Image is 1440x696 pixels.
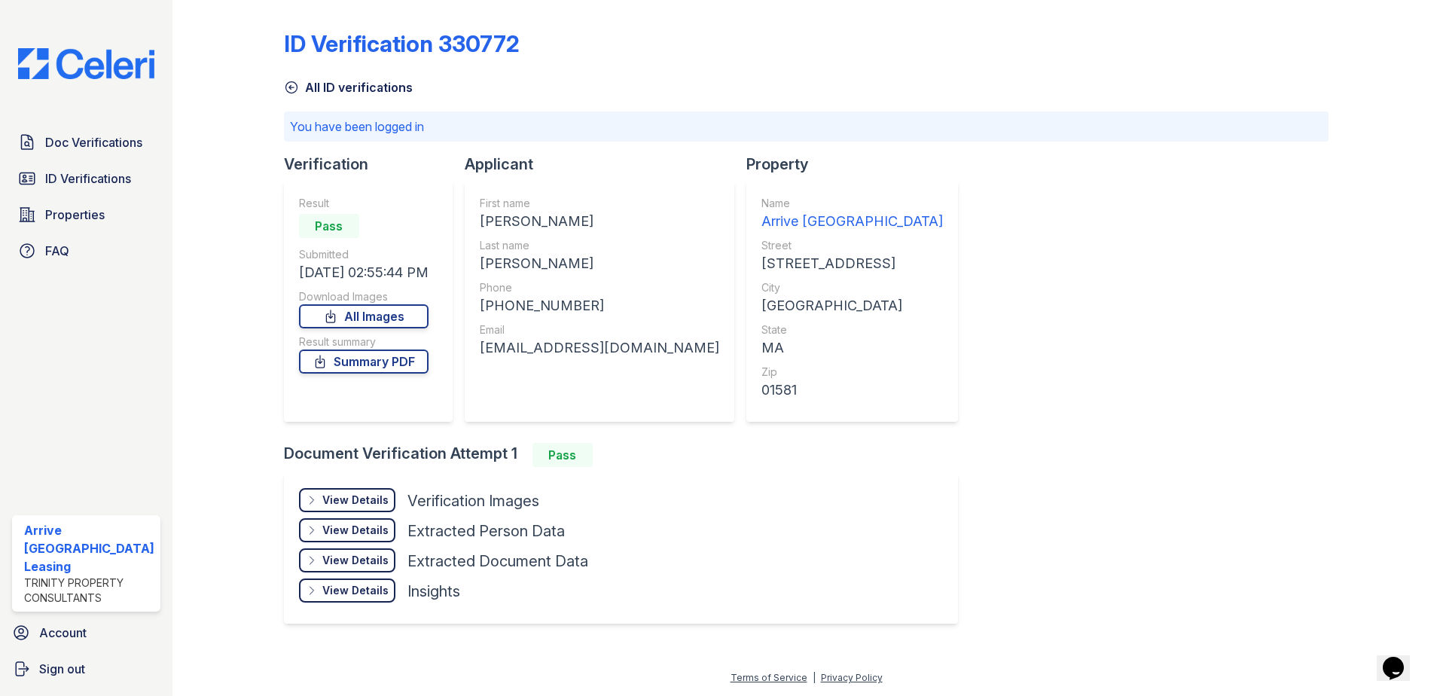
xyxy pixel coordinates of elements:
div: Verification [284,154,465,175]
div: View Details [322,493,389,508]
div: City [761,280,943,295]
div: Last name [480,238,719,253]
p: You have been logged in [290,118,1323,136]
div: Extracted Person Data [407,520,565,542]
span: Properties [45,206,105,224]
div: Insights [407,581,460,602]
div: | [813,672,816,683]
div: State [761,322,943,337]
div: [PERSON_NAME] [480,253,719,274]
div: MA [761,337,943,359]
div: First name [480,196,719,211]
div: Extracted Document Data [407,551,588,572]
span: Sign out [39,660,85,678]
div: Download Images [299,289,429,304]
div: Applicant [465,154,746,175]
iframe: chat widget [1377,636,1425,681]
a: Sign out [6,654,166,684]
div: Zip [761,365,943,380]
span: FAQ [45,242,69,260]
div: View Details [322,553,389,568]
div: View Details [322,523,389,538]
div: Result summary [299,334,429,350]
a: Summary PDF [299,350,429,374]
span: Account [39,624,87,642]
div: Email [480,322,719,337]
a: ID Verifications [12,163,160,194]
img: CE_Logo_Blue-a8612792a0a2168367f1c8372b55b34899dd931a85d93a1a3d3e32e68fde9ad4.png [6,48,166,79]
div: [DATE] 02:55:44 PM [299,262,429,283]
div: Arrive [GEOGRAPHIC_DATA] [761,211,943,232]
div: Pass [532,443,593,467]
div: Property [746,154,970,175]
div: Street [761,238,943,253]
div: View Details [322,583,389,598]
div: Name [761,196,943,211]
span: Doc Verifications [45,133,142,151]
a: Name Arrive [GEOGRAPHIC_DATA] [761,196,943,232]
div: [PHONE_NUMBER] [480,295,719,316]
div: Submitted [299,247,429,262]
a: Doc Verifications [12,127,160,157]
a: All ID verifications [284,78,413,96]
a: All Images [299,304,429,328]
div: Phone [480,280,719,295]
div: [GEOGRAPHIC_DATA] [761,295,943,316]
div: Result [299,196,429,211]
div: Pass [299,214,359,238]
a: FAQ [12,236,160,266]
a: Privacy Policy [821,672,883,683]
div: [PERSON_NAME] [480,211,719,232]
div: [STREET_ADDRESS] [761,253,943,274]
div: ID Verification 330772 [284,30,520,57]
a: Terms of Service [731,672,807,683]
div: 01581 [761,380,943,401]
div: [EMAIL_ADDRESS][DOMAIN_NAME] [480,337,719,359]
span: ID Verifications [45,169,131,188]
a: Properties [12,200,160,230]
div: Trinity Property Consultants [24,575,154,606]
div: Document Verification Attempt 1 [284,443,970,467]
div: Verification Images [407,490,539,511]
a: Account [6,618,166,648]
div: Arrive [GEOGRAPHIC_DATA] Leasing [24,521,154,575]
